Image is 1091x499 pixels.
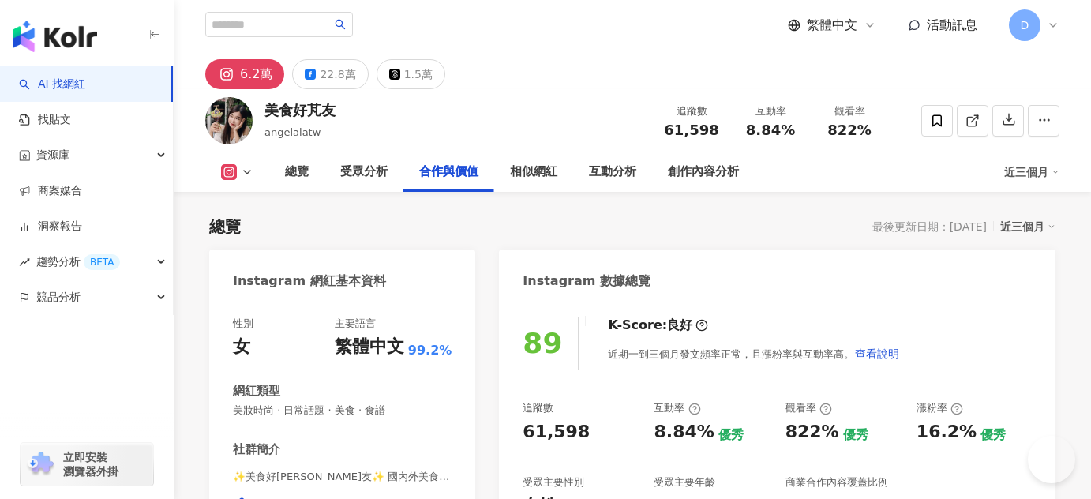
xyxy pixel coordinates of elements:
[21,443,153,486] a: chrome extension立即安裝 瀏覽器外掛
[740,103,800,119] div: 互動率
[63,450,118,478] span: 立即安裝 瀏覽器外掛
[843,426,868,444] div: 優秀
[419,163,478,182] div: 合作與價值
[233,317,253,331] div: 性別
[654,475,715,490] div: 受眾主要年齡
[854,338,900,370] button: 查看說明
[233,403,452,418] span: 美妝時尚 · 日常話題 · 美食 · 食譜
[664,122,718,138] span: 61,598
[746,122,795,138] span: 8.84%
[589,163,636,182] div: 互動分析
[36,280,81,315] span: 競品分析
[819,103,879,119] div: 觀看率
[1000,216,1055,237] div: 近三個月
[927,17,977,32] span: 活動訊息
[377,59,445,89] button: 1.5萬
[523,272,650,290] div: Instagram 數據總覽
[240,63,272,85] div: 6.2萬
[19,257,30,268] span: rise
[205,59,284,89] button: 6.2萬
[1021,17,1029,34] span: D
[340,163,388,182] div: 受眾分析
[335,335,404,359] div: 繁體中文
[608,338,900,370] div: 近期一到三個月發文頻率正常，且漲粉率與互動率高。
[404,63,433,85] div: 1.5萬
[335,317,376,331] div: 主要語言
[1004,159,1059,185] div: 近三個月
[19,112,71,128] a: 找貼文
[827,122,872,138] span: 822%
[19,77,85,92] a: searchAI 找網紅
[19,183,82,199] a: 商案媒合
[233,441,280,458] div: 社群簡介
[36,244,120,280] span: 趨勢分析
[785,475,888,490] div: 商業合作內容覆蓋比例
[667,317,692,334] div: 良好
[807,17,857,34] span: 繁體中文
[205,97,253,144] img: KOL Avatar
[292,59,368,89] button: 22.8萬
[855,347,899,360] span: 查看說明
[233,335,250,359] div: 女
[233,470,452,484] span: ✨美食好[PERSON_NAME]友✨ 國內外美食🍽旅遊✈️ | angelalatw
[1028,436,1075,483] iframe: Help Scout Beacon - Open
[654,401,700,415] div: 互動率
[718,426,744,444] div: 優秀
[264,126,321,138] span: angelalatw
[523,327,562,359] div: 89
[523,401,553,415] div: 追蹤數
[785,420,839,445] div: 822%
[320,63,355,85] div: 22.8萬
[285,163,309,182] div: 總覽
[84,254,120,270] div: BETA
[36,137,69,173] span: 資源庫
[25,452,56,477] img: chrome extension
[917,401,963,415] div: 漲粉率
[510,163,557,182] div: 相似網紅
[608,317,708,334] div: K-Score :
[785,401,832,415] div: 觀看率
[662,103,722,119] div: 追蹤數
[408,342,452,359] span: 99.2%
[13,21,97,52] img: logo
[668,163,739,182] div: 創作內容分析
[19,219,82,234] a: 洞察報告
[233,383,280,400] div: 網紅類型
[872,220,987,233] div: 最後更新日期：[DATE]
[209,216,241,238] div: 總覽
[980,426,1006,444] div: 優秀
[233,272,386,290] div: Instagram 網紅基本資料
[917,420,977,445] div: 16.2%
[264,100,336,120] div: 美食好芃友
[654,420,714,445] div: 8.84%
[523,420,590,445] div: 61,598
[335,19,346,30] span: search
[523,475,584,490] div: 受眾主要性別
